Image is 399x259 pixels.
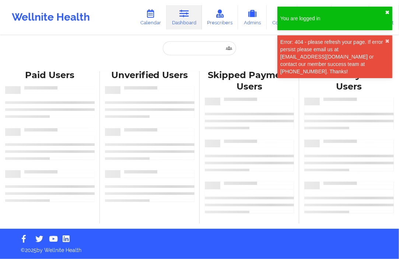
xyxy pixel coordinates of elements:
[167,5,202,29] a: Dashboard
[105,70,195,81] div: Unverified Users
[202,5,238,29] a: Prescribers
[15,241,384,254] p: © 2025 by Wellnite Health
[280,38,385,75] div: Error: 404 - please refresh your page. If error persist please email us at [EMAIL_ADDRESS][DOMAIN...
[238,5,267,29] a: Admins
[385,10,389,15] button: close
[267,5,297,29] a: Coaches
[280,15,385,22] div: You are logged in
[385,38,389,44] button: close
[5,70,95,81] div: Paid Users
[205,70,294,92] div: Skipped Payment Users
[135,5,167,29] a: Calendar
